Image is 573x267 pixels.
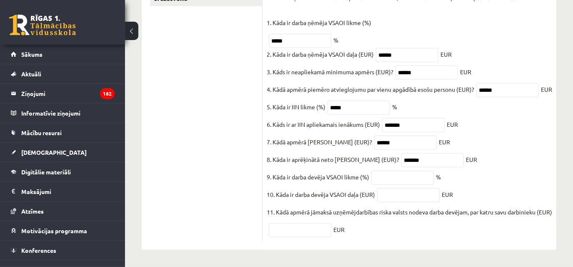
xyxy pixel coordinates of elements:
[11,45,115,64] a: Sākums
[11,182,115,201] a: Maksājumi
[11,64,115,83] a: Aktuāli
[11,202,115,221] a: Atzīmes
[21,227,87,234] span: Motivācijas programma
[21,168,71,176] span: Digitālie materiāli
[267,206,552,218] p: 11. Kādā apmērā jāmaksā uzņēmējdarbības riska valsts nodeva darba devējam, par katru savu darbini...
[21,247,56,254] span: Konferences
[11,143,115,162] a: [DEMOGRAPHIC_DATA]
[9,15,76,35] a: Rīgas 1. Tālmācības vidusskola
[21,182,115,201] legend: Maksājumi
[21,84,115,103] legend: Ziņojumi
[11,84,115,103] a: Ziņojumi182
[21,70,41,78] span: Aktuāli
[267,65,393,78] p: 3. Kāds ir neapliekamā minimuma apmērs (EUR)?
[11,162,115,181] a: Digitālie materiāli
[21,103,115,123] legend: Informatīvie ziņojumi
[100,88,115,99] i: 182
[11,103,115,123] a: Informatīvie ziņojumi
[21,207,44,215] span: Atzīmes
[267,188,375,201] p: 10. Kāda ir darba devēja VSAOI daļa (EUR)
[267,101,325,113] p: 5. Kāda ir IIN likme (%)
[267,48,374,60] p: 2. Kāda ir darba ņēmēja VSAOI daļa (EUR)
[11,221,115,240] a: Motivācijas programma
[267,153,399,166] p: 8. Kāda ir aprēķinātā neto [PERSON_NAME] (EUR)?
[267,171,369,183] p: 9. Kāda ir darba devēja VSAOI likme (%)
[267,118,380,131] p: 6. Kāds ir ar IIN apliekamais ienākums (EUR)
[267,136,372,148] p: 7. Kādā apmērā [PERSON_NAME] (EUR)?
[21,50,43,58] span: Sākums
[21,129,62,136] span: Mācību resursi
[11,123,115,142] a: Mācību resursi
[267,83,474,96] p: 4. Kādā apmērā piemēro atvieglojumu par vienu apgādībā esošu personu (EUR)?
[21,149,87,156] span: [DEMOGRAPHIC_DATA]
[11,241,115,260] a: Konferences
